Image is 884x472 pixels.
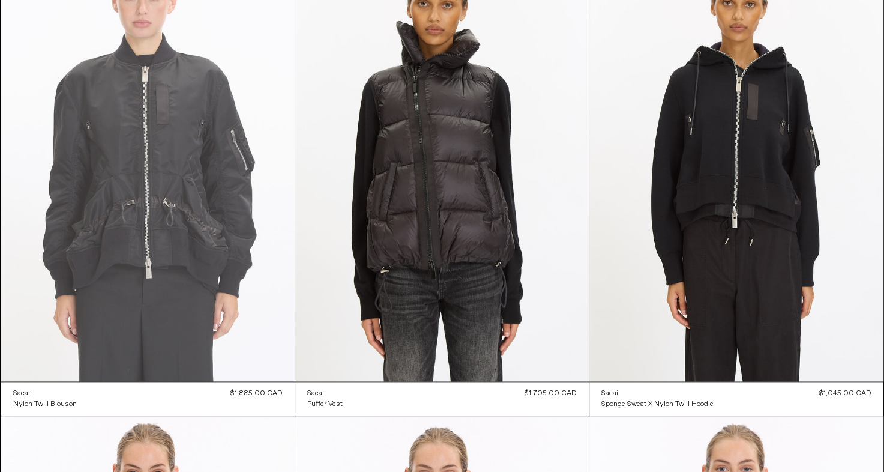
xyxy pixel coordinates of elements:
div: $1,885.00 CAD [230,388,283,399]
div: Sacai [13,389,30,399]
a: Sacai [13,388,77,399]
div: Nylon Twill Blouson [13,399,77,410]
div: Sacai [601,389,618,399]
a: Sponge Sweat x Nylon Twill Hoodie [601,399,714,410]
a: Sacai [601,388,714,399]
div: Sponge Sweat x Nylon Twill Hoodie [601,399,714,410]
div: $1,705.00 CAD [525,388,577,399]
a: Sacai [307,388,343,399]
a: Puffer Vest [307,399,343,410]
div: Puffer Vest [307,399,343,410]
div: $1,045.00 CAD [819,388,871,399]
div: Sacai [307,389,324,399]
a: Nylon Twill Blouson [13,399,77,410]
